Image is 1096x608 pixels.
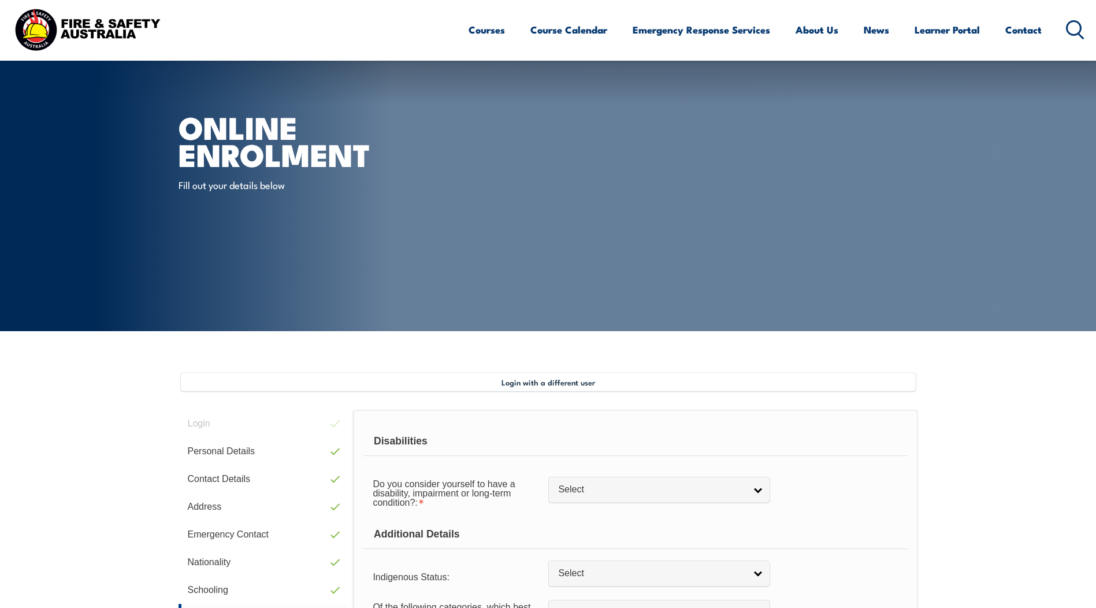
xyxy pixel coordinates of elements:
[633,14,770,45] a: Emergency Response Services
[796,14,838,45] a: About Us
[179,113,464,167] h1: Online Enrolment
[530,14,607,45] a: Course Calendar
[179,521,347,548] a: Emergency Contact
[373,479,515,507] span: Do you consider yourself to have a disability, impairment or long-term condition?:
[363,520,907,549] div: Additional Details
[864,14,889,45] a: News
[1005,14,1042,45] a: Contact
[363,427,907,456] div: Disabilities
[373,572,449,582] span: Indigenous Status:
[179,465,347,493] a: Contact Details
[179,438,347,465] a: Personal Details
[179,178,389,191] p: Fill out your details below
[363,472,548,513] div: Do you consider yourself to have a disability, impairment or long-term condition? is required.
[558,484,745,496] span: Select
[469,14,505,45] a: Courses
[179,493,347,521] a: Address
[915,14,980,45] a: Learner Portal
[558,568,745,580] span: Select
[179,548,347,576] a: Nationality
[501,377,595,387] span: Login with a different user
[179,576,347,604] a: Schooling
